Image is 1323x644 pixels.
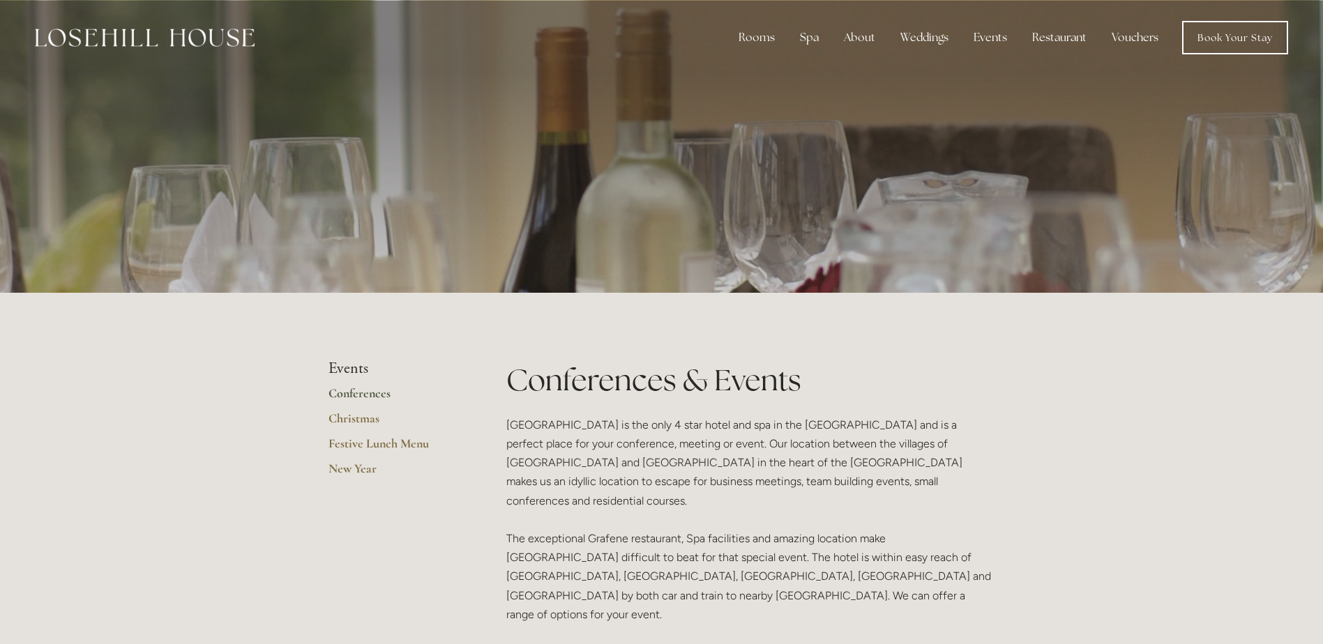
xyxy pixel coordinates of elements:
[1101,24,1170,52] a: Vouchers
[35,29,255,47] img: Losehill House
[1182,21,1288,54] a: Book Your Stay
[727,24,786,52] div: Rooms
[328,411,462,436] a: Christmas
[962,24,1018,52] div: Events
[833,24,886,52] div: About
[889,24,960,52] div: Weddings
[328,360,462,378] li: Events
[1021,24,1098,52] div: Restaurant
[506,360,995,401] h1: Conferences & Events
[328,436,462,461] a: Festive Lunch Menu
[328,461,462,486] a: New Year
[506,415,995,624] p: [GEOGRAPHIC_DATA] is the only 4 star hotel and spa in the [GEOGRAPHIC_DATA] and is a perfect plac...
[328,385,462,411] a: Conferences
[789,24,830,52] div: Spa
